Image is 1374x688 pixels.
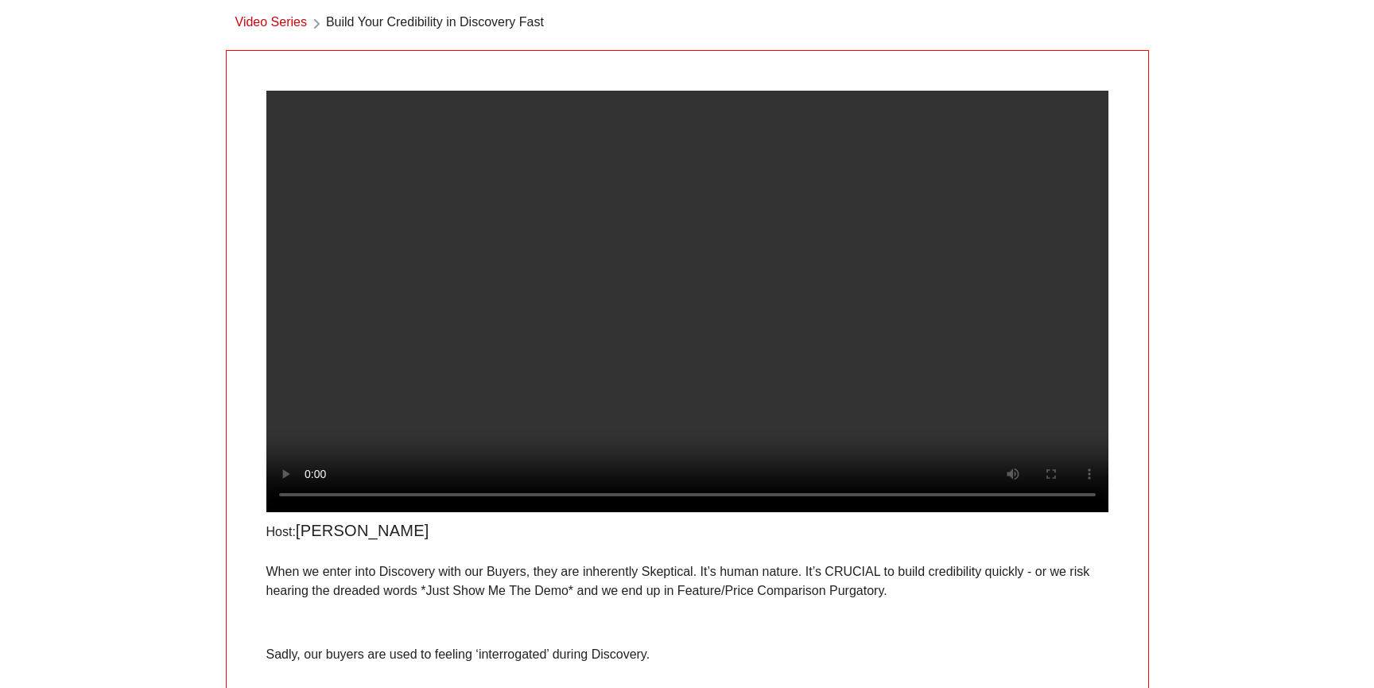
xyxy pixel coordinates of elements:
a: Video Series [235,13,307,34]
span: Host: [266,525,296,538]
p: When we enter into Discovery with our Buyers, they are inherently Skeptical. It’s human nature. I... [266,562,1108,601]
span: [PERSON_NAME] [296,522,429,539]
span: Build Your Credibility in Discovery Fast [326,13,544,34]
p: Sadly, our buyers are used to feeling ‘interrogated’ during Discovery. [266,645,1108,664]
